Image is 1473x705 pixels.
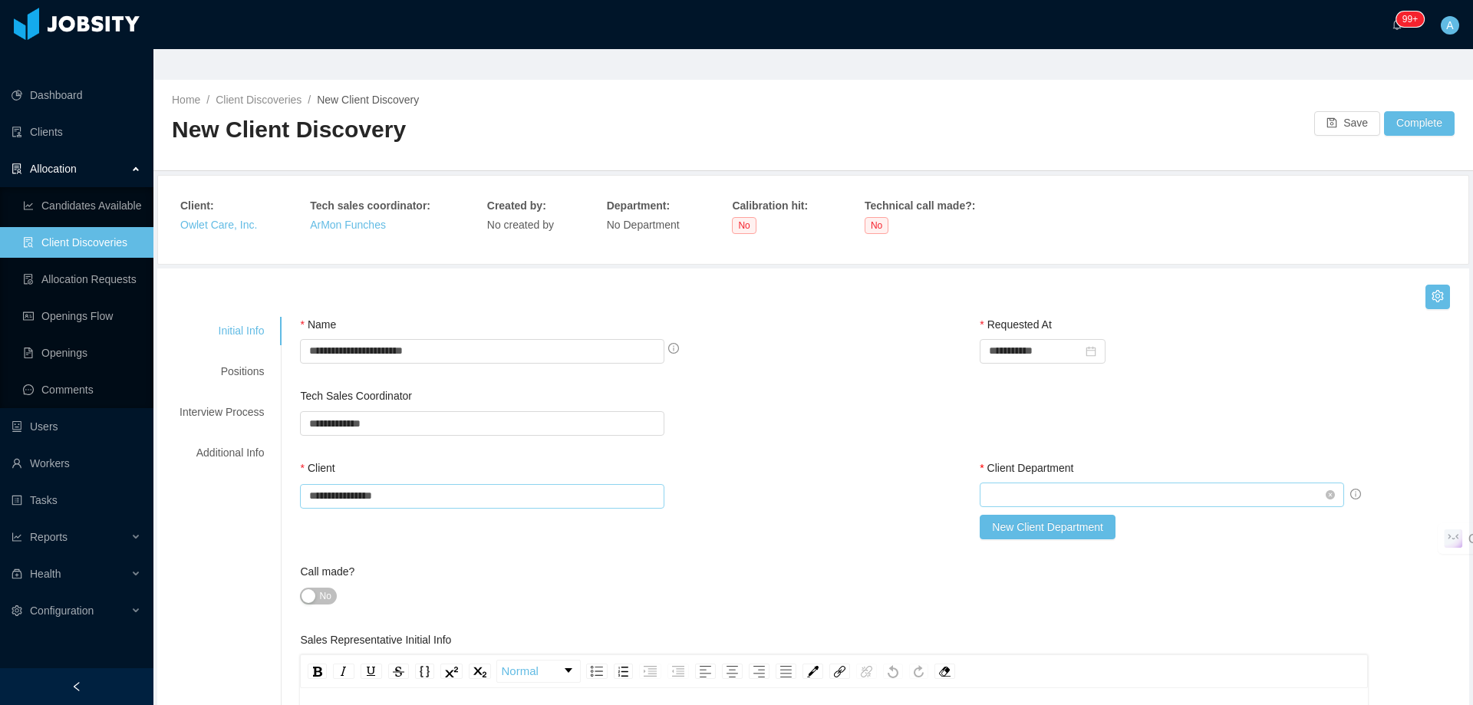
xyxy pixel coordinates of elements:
div: rdw-color-picker [799,660,826,683]
div: Underline [361,664,382,679]
label: Sales Representative Initial Info [300,634,451,646]
label: Requested At [980,318,1052,331]
div: rdw-inline-control [305,660,494,683]
i: icon: line-chart [12,532,22,542]
div: Ordered [614,664,633,679]
div: Strikethrough [388,664,409,679]
input: Name [300,339,664,364]
div: Center [722,664,743,679]
label: Name [300,318,336,331]
div: Indent [639,664,661,679]
i: icon: solution [12,163,22,174]
button: Complete [1384,111,1455,136]
div: rdw-textalign-control [692,660,799,683]
div: rdw-remove-control [931,660,958,683]
div: Italic [333,664,354,679]
button: icon: saveSave [1314,111,1380,136]
a: icon: line-chartCandidates Available [23,190,141,221]
div: Left [695,664,716,679]
div: Bold [308,664,327,679]
div: Additional Info [161,439,282,467]
div: rdw-block-control [494,660,583,683]
div: Remove [934,664,955,679]
span: Health [30,568,61,580]
strong: Calibration hit : [732,199,808,212]
a: icon: profileTasks [12,485,141,516]
div: Redo [909,664,928,679]
i: icon: calendar [1086,346,1096,357]
div: rdw-list-control [583,660,692,683]
i: icon: setting [12,605,22,616]
span: No created by [487,219,554,231]
span: info-circle [1350,489,1361,499]
div: rdw-link-control [826,660,880,683]
a: icon: idcardOpenings Flow [23,301,141,331]
a: Owlet Care, Inc. [180,219,257,231]
span: No Department [607,219,680,231]
span: / [206,94,209,106]
a: icon: messageComments [23,374,141,405]
span: No [732,217,756,234]
div: Monospace [415,664,434,679]
a: icon: file-textOpenings [23,338,141,368]
div: Unordered [586,664,608,679]
span: Reports [30,531,68,543]
div: Outdent [667,664,689,679]
strong: Client : [180,199,214,212]
a: icon: file-doneAllocation Requests [23,264,141,295]
div: Unlink [856,664,877,679]
div: rdw-toolbar [300,654,1368,688]
button: Call made? [300,588,336,605]
strong: Technical call made? : [865,199,975,212]
label: Client [300,462,334,474]
span: Allocation [30,163,77,175]
span: New Client Discovery [317,94,419,106]
a: icon: userWorkers [12,448,141,479]
span: info-circle [668,343,679,354]
i: icon: left [71,681,82,692]
strong: Created by : [487,199,546,212]
span: Configuration [30,605,94,617]
button: icon: setting [1425,285,1450,309]
span: Client Department [987,462,1074,474]
a: ArMon Funches [310,219,386,231]
div: Initial Info [161,317,282,345]
span: / [308,94,311,106]
div: Justify [776,664,796,679]
a: icon: robotUsers [12,411,141,442]
div: Subscript [469,664,491,679]
label: Tech Sales Coordinator [300,390,412,402]
strong: Tech sales coordinator : [310,199,430,212]
div: rdw-history-control [880,660,931,683]
div: Undo [883,664,903,679]
span: Normal [501,663,538,680]
div: Link [829,664,850,679]
a: Block Type [497,661,580,682]
div: Right [749,664,769,679]
a: icon: file-searchClient Discoveries [23,227,141,258]
strong: Department : [607,199,670,212]
div: Interview Process [161,398,282,427]
button: New Client Department [980,515,1115,539]
a: icon: pie-chartDashboard [12,80,141,110]
span: No [865,217,888,234]
label: Call made? [300,565,354,578]
a: Home [172,94,200,106]
span: No [319,588,331,604]
a: Client Discoveries [216,94,302,106]
div: Superscript [440,664,463,679]
span: A [1446,16,1453,35]
i: icon: medicine-box [12,568,22,579]
span: New Client Discovery [172,117,406,142]
div: rdw-dropdown [496,660,581,683]
div: Positions [161,357,282,386]
i: icon: close-circle [1326,490,1335,499]
a: icon: auditClients [12,117,141,147]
